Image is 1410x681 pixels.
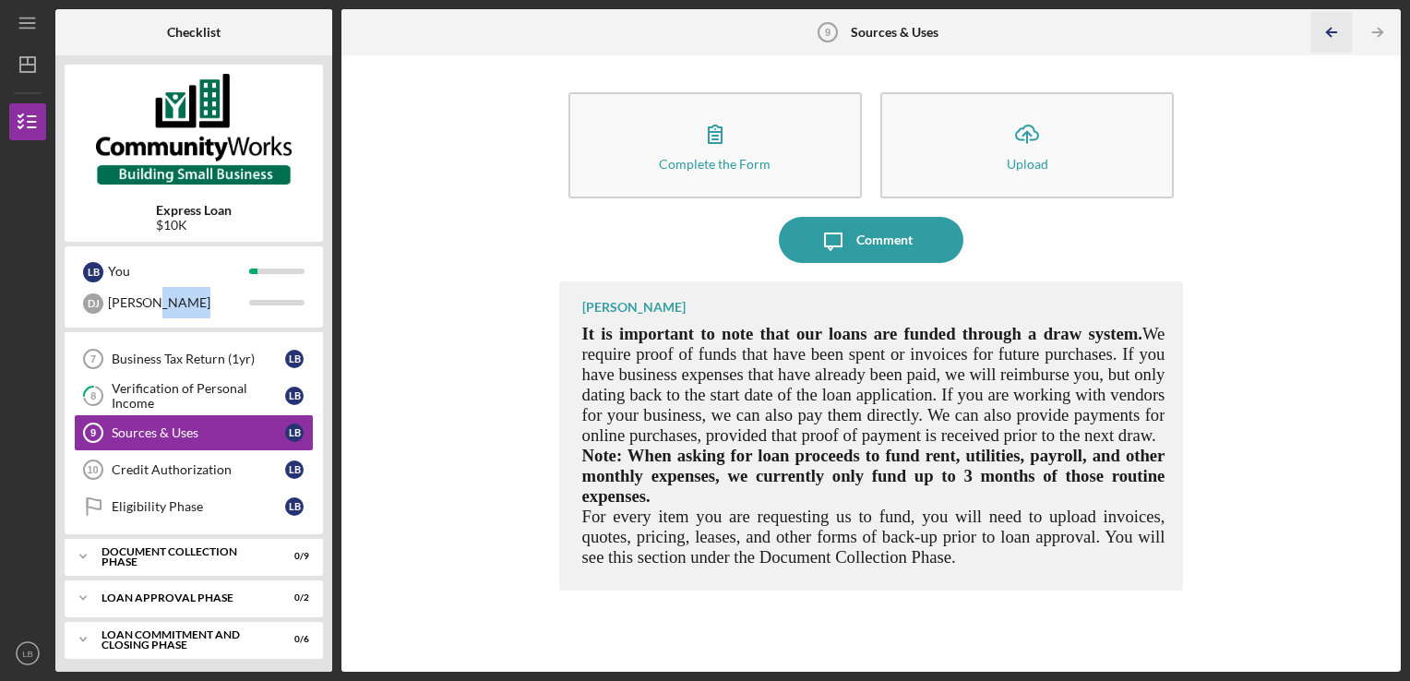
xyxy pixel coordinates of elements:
[74,340,314,377] a: 7Business Tax Return (1yr)LB
[582,446,1165,506] span: Note: When asking for loan proceeds to fund rent, utilities, payroll, and other monthly expenses,...
[568,92,862,198] button: Complete the Form
[659,157,771,171] div: Complete the Form
[779,217,963,263] button: Comment
[824,27,830,38] tspan: 9
[856,217,913,263] div: Comment
[285,460,304,479] div: L B
[276,592,309,603] div: 0 / 2
[167,25,221,40] b: Checklist
[880,92,1174,198] button: Upload
[65,74,323,185] img: Product logo
[582,324,1165,445] span: We require proof of funds that have been spent or invoices for future purchases. If you have busi...
[582,300,686,315] div: [PERSON_NAME]
[83,262,103,282] div: L B
[90,427,96,438] tspan: 9
[1007,157,1048,171] div: Upload
[851,25,938,40] b: Sources & Uses
[74,451,314,488] a: 10Credit AuthorizationLB
[285,387,304,405] div: L B
[112,352,285,366] div: Business Tax Return (1yr)
[90,353,96,364] tspan: 7
[74,377,314,414] a: 8Verification of Personal IncomeLB
[108,287,249,318] div: [PERSON_NAME]
[87,464,98,475] tspan: 10
[112,462,285,477] div: Credit Authorization
[102,546,263,567] div: Document Collection Phase
[112,499,285,514] div: Eligibility Phase
[156,203,232,218] b: Express Loan
[102,592,263,603] div: Loan Approval Phase
[108,256,249,287] div: You
[582,507,1165,567] span: For every item you are requesting us to fund, you will need to upload invoices, quotes, pricing, ...
[112,381,285,411] div: Verification of Personal Income
[83,293,103,314] div: D J
[276,551,309,562] div: 0 / 9
[90,390,96,402] tspan: 8
[582,324,1142,343] span: It is important to note that our loans are funded through a draw system.
[74,414,314,451] a: 9Sources & UsesLB
[285,424,304,442] div: L B
[276,634,309,645] div: 0 / 6
[285,497,304,516] div: L B
[156,218,232,233] div: $10K
[74,488,314,525] a: Eligibility PhaseLB
[22,649,33,659] text: LB
[102,629,263,651] div: Loan Commitment and Closing Phase
[112,425,285,440] div: Sources & Uses
[285,350,304,368] div: L B
[9,635,46,672] button: LB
